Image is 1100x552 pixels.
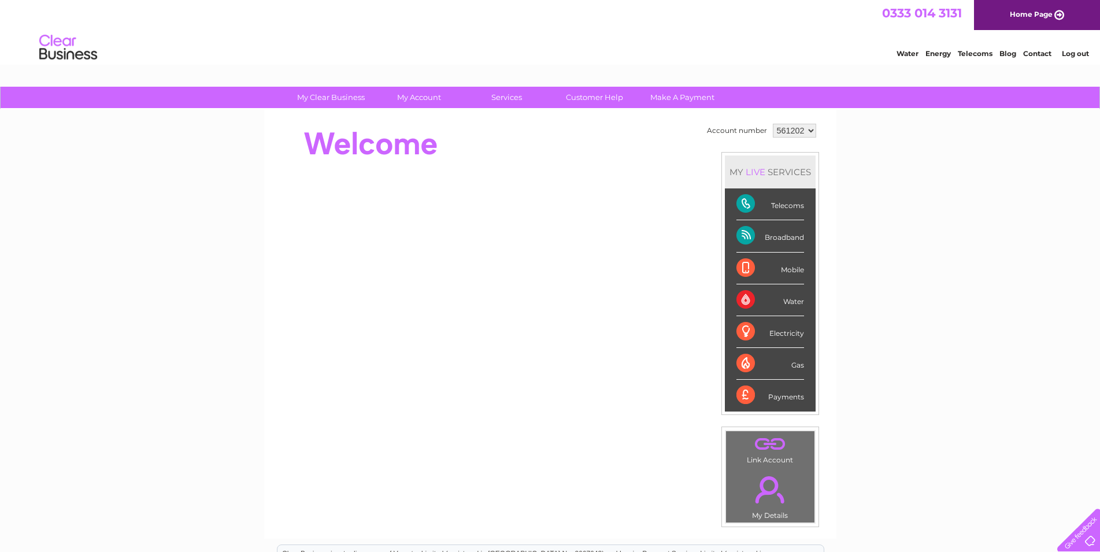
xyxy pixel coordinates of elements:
div: Clear Business is a trading name of Verastar Limited (registered in [GEOGRAPHIC_DATA] No. 3667643... [277,6,824,56]
a: Energy [925,49,951,58]
div: Broadband [736,220,804,252]
a: Customer Help [547,87,642,108]
a: Log out [1062,49,1089,58]
a: Blog [999,49,1016,58]
div: Payments [736,380,804,411]
a: . [729,434,812,454]
td: My Details [725,466,815,523]
a: Make A Payment [635,87,730,108]
div: Gas [736,348,804,380]
a: My Clear Business [283,87,379,108]
div: Water [736,284,804,316]
div: Electricity [736,316,804,348]
a: . [729,469,812,510]
img: logo.png [39,30,98,65]
div: LIVE [743,166,768,177]
div: Telecoms [736,188,804,220]
a: Water [897,49,918,58]
a: Services [459,87,554,108]
a: 0333 014 3131 [882,6,962,20]
a: My Account [371,87,466,108]
a: Telecoms [958,49,992,58]
div: MY SERVICES [725,155,816,188]
td: Link Account [725,431,815,467]
a: Contact [1023,49,1051,58]
td: Account number [704,121,770,140]
div: Mobile [736,253,804,284]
